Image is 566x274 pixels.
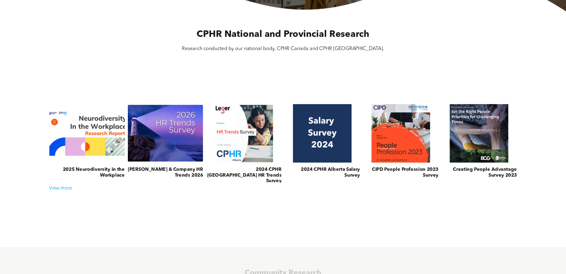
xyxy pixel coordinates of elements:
h3: [PERSON_NAME] & Company HR Trends 2026 [128,167,203,178]
div: View more [46,186,520,191]
span: Research conducted by our national body, CPHR Canada and CPHR [GEOGRAPHIC_DATA]. [182,46,384,51]
h3: 2024 CPHR [GEOGRAPHIC_DATA] HR Trends Survey [206,167,281,183]
h3: 2024 CPHR Alberta Salary Survey [285,167,360,178]
h3: Creating People Advantage Survey 2023 [441,167,517,178]
h3: 2025 Neurodiversity in the Workplace [49,167,124,178]
span: CPHR National and Provincial Research [197,30,369,39]
h3: CIPD People Profession 2023 Survey [363,167,438,178]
